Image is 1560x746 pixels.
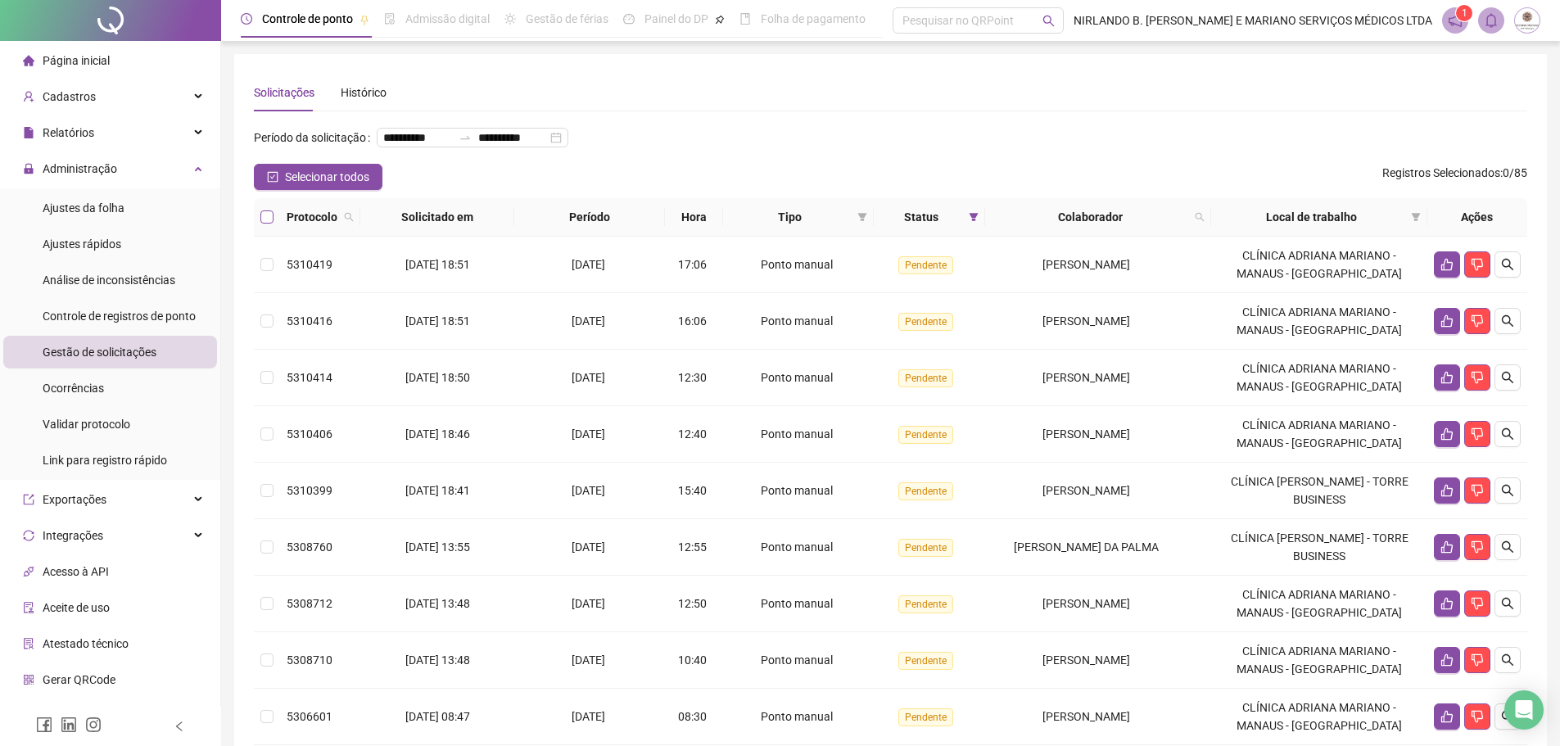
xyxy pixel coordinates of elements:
[514,198,665,237] th: Período
[85,717,102,733] span: instagram
[572,371,605,384] span: [DATE]
[405,484,470,497] span: [DATE] 18:41
[1042,710,1130,723] span: [PERSON_NAME]
[761,258,833,271] span: Ponto manual
[1014,540,1159,554] span: [PERSON_NAME] DA PALMA
[761,484,833,497] span: Ponto manual
[644,12,708,25] span: Painel do DP
[1471,710,1484,723] span: dislike
[572,653,605,667] span: [DATE]
[1501,371,1514,384] span: search
[1501,314,1514,328] span: search
[43,274,175,287] span: Análise de inconsistências
[1211,576,1427,632] td: CLÍNICA ADRIANA MARIANO - MANAUS - [GEOGRAPHIC_DATA]
[1382,164,1527,190] span: : 0 / 85
[254,84,314,102] div: Solicitações
[880,208,962,226] span: Status
[572,484,605,497] span: [DATE]
[43,637,129,650] span: Atestado técnico
[1195,212,1205,222] span: search
[1440,653,1454,667] span: like
[1211,237,1427,293] td: CLÍNICA ADRIANA MARIANO - MANAUS - [GEOGRAPHIC_DATA]
[43,601,110,614] span: Aceite de uso
[898,482,953,500] span: Pendente
[405,427,470,441] span: [DATE] 18:46
[43,310,196,323] span: Controle de registros de ponto
[761,314,833,328] span: Ponto manual
[678,484,707,497] span: 15:40
[761,710,833,723] span: Ponto manual
[405,540,470,554] span: [DATE] 13:55
[857,212,867,222] span: filter
[1501,710,1514,723] span: search
[1434,208,1521,226] div: Ações
[405,371,470,384] span: [DATE] 18:50
[761,540,833,554] span: Ponto manual
[1211,519,1427,576] td: CLÍNICA [PERSON_NAME] - TORRE BUSINESS
[761,597,833,610] span: Ponto manual
[898,369,953,387] span: Pendente
[1471,653,1484,667] span: dislike
[405,710,470,723] span: [DATE] 08:47
[23,127,34,138] span: file
[1471,597,1484,610] span: dislike
[1456,5,1472,21] sup: 1
[61,717,77,733] span: linkedin
[761,427,833,441] span: Ponto manual
[1211,463,1427,519] td: CLÍNICA [PERSON_NAME] - TORRE BUSINESS
[898,539,953,557] span: Pendente
[1504,690,1544,730] div: Open Intercom Messenger
[572,540,605,554] span: [DATE]
[23,494,34,505] span: export
[23,674,34,685] span: qrcode
[23,602,34,613] span: audit
[1501,597,1514,610] span: search
[1501,427,1514,441] span: search
[1484,13,1499,28] span: bell
[1515,8,1540,33] img: 19775
[739,13,751,25] span: book
[761,371,833,384] span: Ponto manual
[1211,350,1427,406] td: CLÍNICA ADRIANA MARIANO - MANAUS - [GEOGRAPHIC_DATA]
[1042,15,1055,27] span: search
[572,597,605,610] span: [DATE]
[254,164,382,190] button: Selecionar todos
[405,597,470,610] span: [DATE] 13:48
[1471,484,1484,497] span: dislike
[360,198,514,237] th: Solicitado em
[678,597,707,610] span: 12:50
[43,454,167,467] span: Link para registro rápido
[1471,371,1484,384] span: dislike
[1408,205,1424,229] span: filter
[459,131,472,144] span: to
[1211,293,1427,350] td: CLÍNICA ADRIANA MARIANO - MANAUS - [GEOGRAPHIC_DATA]
[174,721,185,732] span: left
[526,12,608,25] span: Gestão de férias
[572,258,605,271] span: [DATE]
[287,371,332,384] span: 5310414
[23,91,34,102] span: user-add
[43,493,106,506] span: Exportações
[992,208,1188,226] span: Colaborador
[1042,371,1130,384] span: [PERSON_NAME]
[715,15,725,25] span: pushpin
[285,168,369,186] span: Selecionar todos
[898,426,953,444] span: Pendente
[1042,314,1130,328] span: [PERSON_NAME]
[254,124,377,151] label: Período da solicitação
[1042,258,1130,271] span: [PERSON_NAME]
[1042,597,1130,610] span: [PERSON_NAME]
[1382,166,1500,179] span: Registros Selecionados
[898,652,953,670] span: Pendente
[43,346,156,359] span: Gestão de solicitações
[898,256,953,274] span: Pendente
[761,653,833,667] span: Ponto manual
[341,84,387,102] div: Histórico
[1042,653,1130,667] span: [PERSON_NAME]
[678,258,707,271] span: 17:06
[359,15,369,25] span: pushpin
[1471,540,1484,554] span: dislike
[287,597,332,610] span: 5308712
[287,258,332,271] span: 5310419
[23,530,34,541] span: sync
